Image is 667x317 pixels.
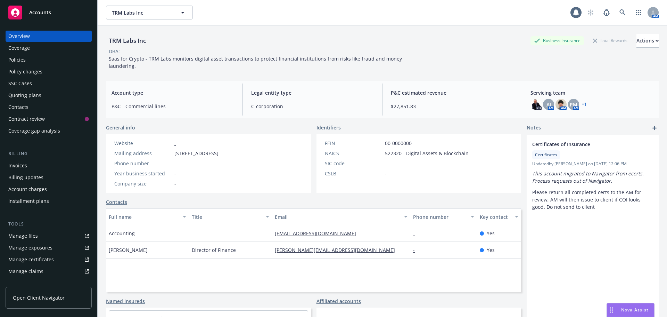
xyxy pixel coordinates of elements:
a: Billing updates [6,172,92,183]
em: This account migrated to Navigator from ecerts. Process requests out of Navigator. [532,170,645,184]
a: Report a Bug [600,6,614,19]
a: [PERSON_NAME][EMAIL_ADDRESS][DOMAIN_NAME] [275,247,401,253]
div: Manage files [8,230,38,241]
div: Company size [114,180,172,187]
a: Manage BORs [6,278,92,289]
a: [EMAIL_ADDRESS][DOMAIN_NAME] [275,230,362,237]
span: P&C - Commercial lines [112,103,234,110]
a: Contacts [6,102,92,113]
div: Billing [6,150,92,157]
span: Account type [112,89,234,96]
div: FEIN [325,140,382,147]
a: Manage certificates [6,254,92,265]
span: General info [106,124,135,131]
span: Servicing team [530,89,653,96]
button: Nova Assist [607,303,654,317]
img: photo [530,99,542,110]
div: SIC code [325,160,382,167]
div: Quoting plans [8,90,41,101]
div: Manage certificates [8,254,54,265]
div: Installment plans [8,196,49,207]
span: Notes [527,124,541,132]
div: Policies [8,54,26,65]
span: - [385,160,387,167]
span: C-corporation [251,103,374,110]
img: photo [555,99,567,110]
a: Coverage [6,42,92,54]
a: Named insureds [106,298,145,305]
button: TRM Labs Inc [106,6,193,19]
span: - [174,170,176,177]
span: $27,851.83 [391,103,513,110]
span: - [385,170,387,177]
span: Nova Assist [621,307,649,313]
a: Search [616,6,629,19]
div: Coverage gap analysis [8,125,60,136]
span: Director of Finance [192,246,236,254]
span: Saas for Crypto - TRM Labs monitors digital asset transactions to protect financial institutions ... [109,55,403,69]
div: Full name [109,213,179,221]
span: - [174,180,176,187]
div: Tools [6,221,92,228]
span: 522320 - Digital Assets & Blockchain [385,150,469,157]
div: Business Insurance [530,36,584,45]
a: Switch app [632,6,645,19]
span: [PERSON_NAME] [109,246,148,254]
div: Manage exposures [8,242,52,253]
a: Overview [6,31,92,42]
div: Drag to move [607,303,616,317]
div: Actions [636,34,659,47]
a: - [413,230,420,237]
a: Invoices [6,160,92,171]
div: TRM Labs Inc [106,36,149,45]
span: Yes [487,246,495,254]
button: Full name [106,208,189,225]
a: - [413,247,420,253]
button: Actions [636,34,659,48]
a: Account charges [6,184,92,195]
div: Contacts [8,102,28,113]
div: NAICS [325,150,382,157]
span: TRM Labs Inc [112,9,172,16]
span: [STREET_ADDRESS] [174,150,219,157]
a: Quoting plans [6,90,92,101]
div: DBA: - [109,48,122,55]
span: Yes [487,230,495,237]
a: Accounts [6,3,92,22]
a: Policies [6,54,92,65]
div: Coverage [8,42,30,54]
span: Identifiers [316,124,341,131]
span: - [174,160,176,167]
span: AJ [546,101,551,108]
div: Account charges [8,184,47,195]
div: SSC Cases [8,78,32,89]
a: Contacts [106,198,127,206]
span: Open Client Navigator [13,294,65,301]
a: Contract review [6,113,92,125]
span: Legal entity type [251,89,374,96]
span: Certificates of Insurance [532,141,635,148]
span: 00-0000000 [385,140,412,147]
div: Policy changes [8,66,42,77]
div: CSLB [325,170,382,177]
a: Start snowing [584,6,598,19]
span: P&C estimated revenue [391,89,513,96]
a: Manage claims [6,266,92,277]
a: Manage exposures [6,242,92,253]
a: Installment plans [6,196,92,207]
div: Mailing address [114,150,172,157]
a: Manage files [6,230,92,241]
button: Email [272,208,410,225]
button: Title [189,208,272,225]
div: Overview [8,31,30,42]
span: PM [570,101,577,108]
div: Email [275,213,400,221]
div: Billing updates [8,172,43,183]
div: Website [114,140,172,147]
span: Updated by [PERSON_NAME] on [DATE] 12:06 PM [532,161,653,167]
div: Manage BORs [8,278,41,289]
button: Key contact [477,208,521,225]
div: Total Rewards [590,36,631,45]
p: Please return all completed certs to the AM for review, AM will then issue to client if COI looks... [532,189,653,211]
